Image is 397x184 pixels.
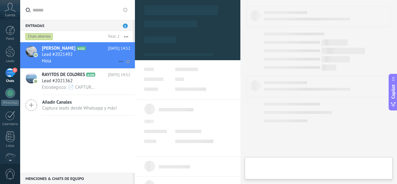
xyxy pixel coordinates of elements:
div: Calendario [1,122,19,126]
span: Lead #2021492 [42,52,73,58]
div: Panel [1,37,19,41]
div: WhatsApp [1,100,19,106]
span: [DATE] 14:52 [108,45,130,52]
div: Chats abiertos [25,33,53,40]
span: Captura leads desde Whatsapp y más! [42,105,117,111]
div: Menciones & Chats de equipo [20,173,133,184]
a: avataricon[PERSON_NAME]A101[DATE] 14:52Lead #2021492Hola [20,42,135,68]
span: A100 [86,73,95,77]
span: 1 [123,24,128,28]
div: Chats [1,79,19,83]
span: Añadir Canales [42,99,117,105]
img: icon [33,53,38,57]
span: RAYITOS DE COLORES [42,72,85,78]
a: avatariconRAYITOS DE COLORESA100[DATE] 14:52Lead #2021362Estrategicco: 📄 CAPTURA LA PROMO DEL MES... [20,69,135,95]
span: Copilot [390,84,396,99]
button: Más [119,31,133,42]
span: Estrategicco: 📄 CAPTURA LA PROMO DEL MES INNOVATEK (1).pdf [42,84,96,90]
span: Hola [42,58,51,64]
span: A101 [77,46,86,50]
div: Total: 2 [105,34,119,40]
img: icon [33,79,38,83]
span: Lead #2021362 [42,78,73,84]
span: 1 [12,68,17,73]
span: [PERSON_NAME] [42,45,75,52]
span: Cuenta [5,13,15,17]
span: [DATE] 14:52 [108,72,130,78]
div: Leads [1,59,19,63]
div: Entradas [20,20,133,31]
div: Listas [1,144,19,148]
